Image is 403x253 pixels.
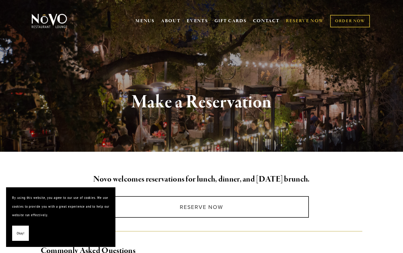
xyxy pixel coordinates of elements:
[6,187,115,247] section: Cookie banner
[330,15,370,27] a: ORDER NOW
[94,196,309,218] a: Reserve Now
[161,18,181,24] a: ABOUT
[286,15,324,27] a: RESERVE NOW
[12,193,109,220] p: By using this website, you agree to our use of cookies. We use cookies to provide you with a grea...
[187,18,208,24] a: EVENTS
[135,18,155,24] a: MENUS
[30,13,68,29] img: Novo Restaurant &amp; Lounge
[17,229,24,238] span: Okay!
[12,226,29,241] button: Okay!
[131,91,272,114] strong: Make a Reservation
[214,15,247,27] a: GIFT CARDS
[253,15,280,27] a: CONTACT
[41,173,362,186] h2: Novo welcomes reservations for lunch, dinner, and [DATE] brunch.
